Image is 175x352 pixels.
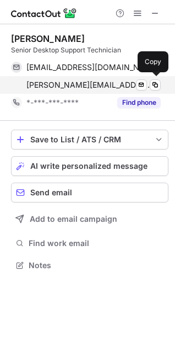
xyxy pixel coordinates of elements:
button: Send email [11,183,168,202]
button: save-profile-one-click [11,130,168,150]
span: Notes [29,260,164,270]
span: [EMAIL_ADDRESS][DOMAIN_NAME] [26,62,152,72]
div: [PERSON_NAME] [11,33,85,44]
div: Senior Desktop Support Technician [11,45,168,55]
span: [PERSON_NAME][EMAIL_ADDRESS][PERSON_NAME][DOMAIN_NAME] [26,80,152,90]
span: Add to email campaign [30,215,117,223]
img: ContactOut v5.3.10 [11,7,77,20]
button: AI write personalized message [11,156,168,176]
button: Reveal Button [117,97,161,108]
button: Add to email campaign [11,209,168,229]
div: Save to List / ATS / CRM [30,135,149,144]
span: Find work email [29,238,164,248]
span: AI write personalized message [30,162,147,170]
span: Send email [30,188,72,197]
button: Find work email [11,236,168,251]
button: Notes [11,258,168,273]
